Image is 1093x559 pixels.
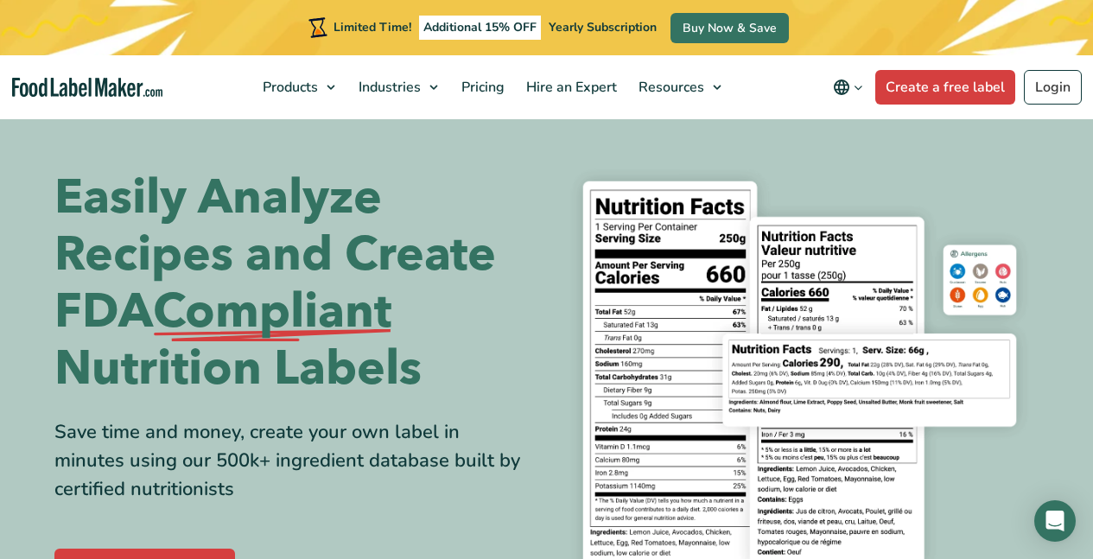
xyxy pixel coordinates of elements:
span: Hire an Expert [521,78,619,97]
span: Industries [353,78,423,97]
a: Pricing [451,55,512,119]
a: Food Label Maker homepage [12,78,162,98]
span: Pricing [456,78,506,97]
a: Create a free label [875,70,1015,105]
span: Yearly Subscription [549,19,657,35]
span: Products [257,78,320,97]
span: Compliant [153,283,391,340]
span: Limited Time! [334,19,411,35]
div: Save time and money, create your own label in minutes using our 500k+ ingredient database built b... [54,418,534,504]
a: Industries [348,55,447,119]
a: Login [1024,70,1082,105]
div: Open Intercom Messenger [1034,500,1076,542]
h1: Easily Analyze Recipes and Create FDA Nutrition Labels [54,169,534,397]
a: Products [252,55,344,119]
button: Change language [821,70,875,105]
a: Buy Now & Save [670,13,789,43]
a: Resources [628,55,730,119]
span: Resources [633,78,706,97]
a: Hire an Expert [516,55,624,119]
span: Additional 15% OFF [419,16,541,40]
